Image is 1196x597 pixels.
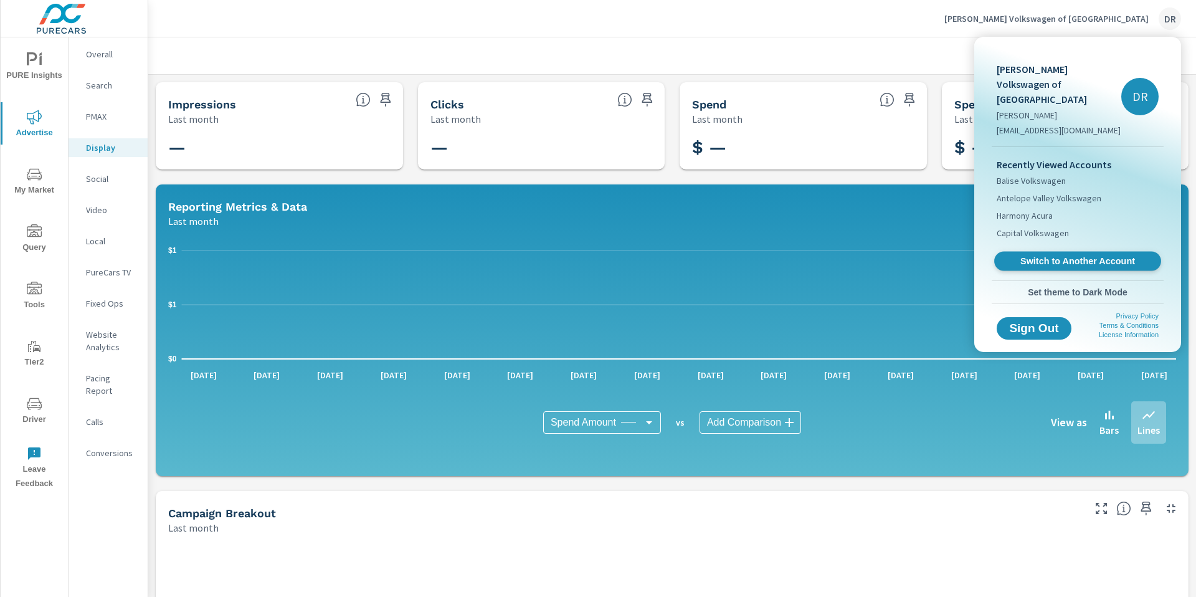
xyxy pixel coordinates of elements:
[997,317,1071,340] button: Sign Out
[1001,256,1154,267] span: Switch to Another Account
[997,157,1159,172] p: Recently Viewed Accounts
[1007,323,1061,334] span: Sign Out
[997,192,1101,204] span: Antelope Valley Volkswagen
[997,209,1053,222] span: Harmony Acura
[1116,312,1159,320] a: Privacy Policy
[997,227,1069,239] span: Capital Volkswagen
[994,252,1161,271] a: Switch to Another Account
[997,109,1121,122] p: [PERSON_NAME]
[1121,78,1159,115] div: DR
[1099,322,1159,329] a: Terms & Conditions
[997,124,1121,136] p: [EMAIL_ADDRESS][DOMAIN_NAME]
[992,281,1164,303] button: Set theme to Dark Mode
[1099,331,1159,338] a: License Information
[997,174,1066,187] span: Balise Volkswagen
[997,287,1159,298] span: Set theme to Dark Mode
[997,62,1121,107] p: [PERSON_NAME] Volkswagen of [GEOGRAPHIC_DATA]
